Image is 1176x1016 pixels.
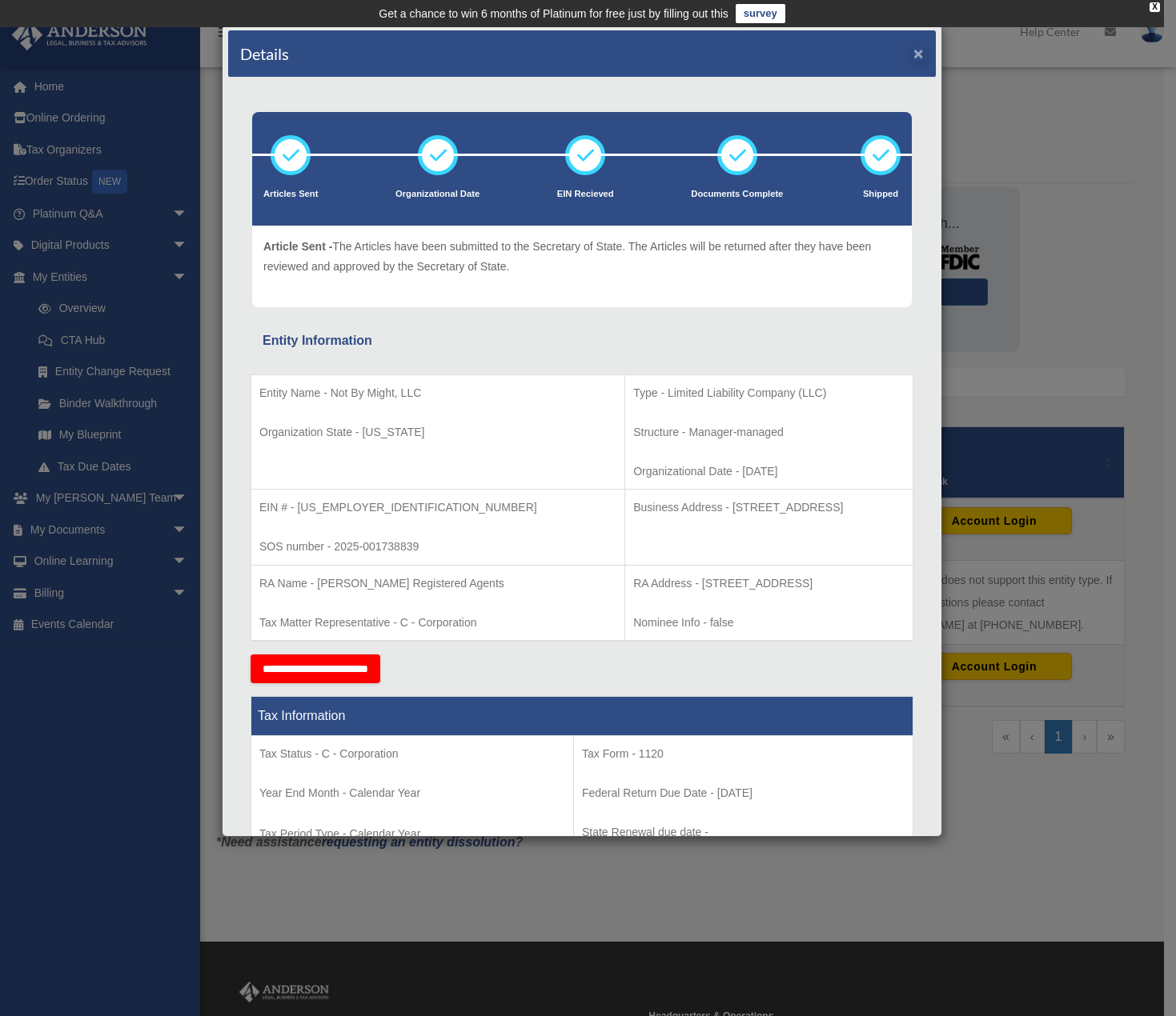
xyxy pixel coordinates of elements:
[1150,2,1160,12] div: close
[395,186,480,202] p: Organizational Date
[582,822,905,842] p: State Renewal due date -
[251,736,574,854] td: Tax Period Type - Calendar Year
[633,613,905,633] p: Nominee Info - false
[263,330,901,352] div: Entity Information
[633,574,905,594] p: RA Address - [STREET_ADDRESS]
[736,4,785,23] a: survey
[263,237,901,276] p: The Articles have been submitted to the Secretary of State. The Articles will be returned after t...
[633,383,905,403] p: Type - Limited Liability Company (LLC)
[240,42,289,65] h4: Details
[691,186,783,202] p: Documents Complete
[633,462,905,482] p: Organizational Date - [DATE]
[913,45,924,62] button: ×
[582,744,905,764] p: Tax Form - 1120
[259,498,616,518] p: EIN # - [US_EMPLOYER_IDENTIFICATION_NUMBER]
[259,383,616,403] p: Entity Name - Not By Might, LLC
[861,186,901,202] p: Shipped
[557,186,614,202] p: EIN Recieved
[259,783,565,803] p: Year End Month - Calendar Year
[259,537,616,557] p: SOS number - 2025-001738839
[259,574,616,594] p: RA Name - [PERSON_NAME] Registered Agents
[259,744,565,764] p: Tax Status - C - Corporation
[633,498,905,518] p: Business Address - [STREET_ADDRESS]
[633,422,905,442] p: Structure - Manager-managed
[259,613,616,633] p: Tax Matter Representative - C - Corporation
[251,697,913,736] th: Tax Information
[259,422,616,442] p: Organization State - [US_STATE]
[263,240,332,253] span: Article Sent -
[379,4,728,23] div: Get a chance to win 6 months of Platinum for free just by filling out this
[582,783,905,803] p: Federal Return Due Date - [DATE]
[263,186,318,202] p: Articles Sent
